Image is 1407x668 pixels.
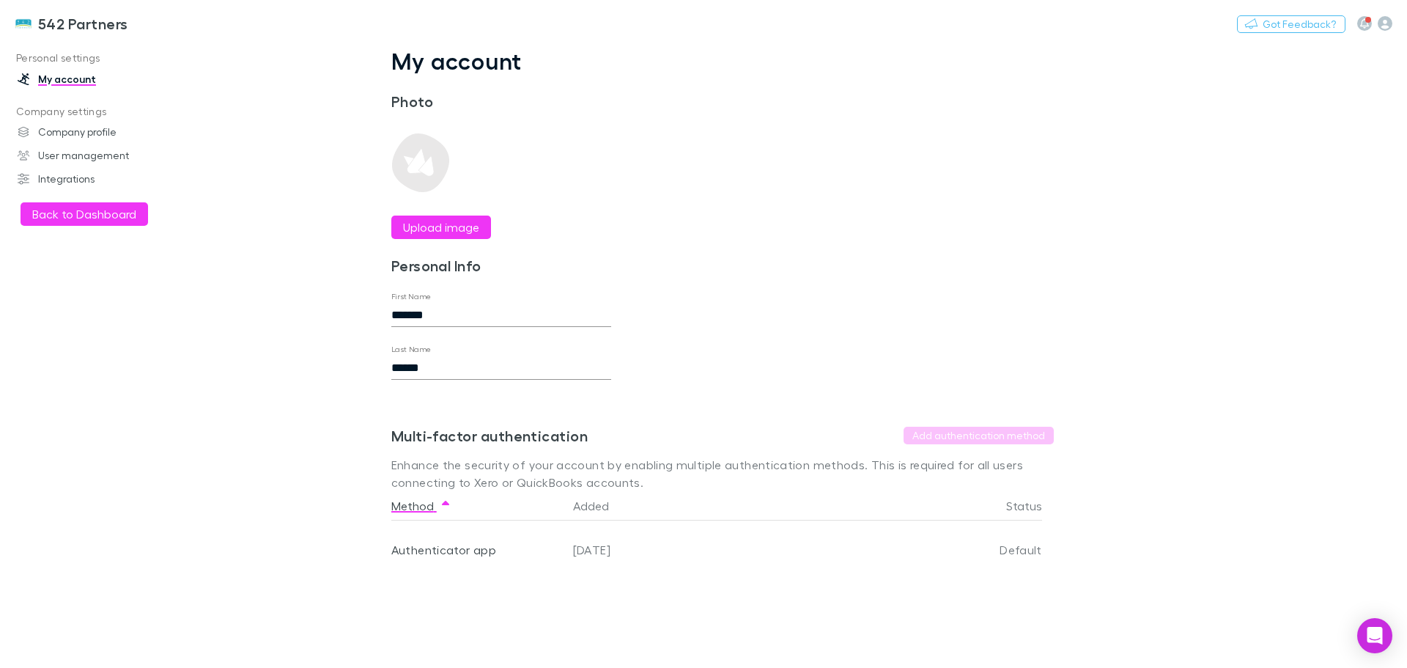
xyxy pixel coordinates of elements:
a: My account [3,67,198,91]
button: Added [573,491,627,521]
div: Default [910,521,1042,579]
button: Back to Dashboard [21,202,148,226]
button: Got Feedback? [1237,15,1345,33]
div: Authenticator app [391,521,561,579]
label: Upload image [403,219,479,236]
div: [DATE] [567,521,910,579]
a: User management [3,144,198,167]
a: 542 Partners [6,6,137,41]
p: Company settings [3,103,198,121]
img: 542 Partners's Logo [15,15,32,32]
a: Integrations [3,167,198,191]
h1: My account [391,47,1054,75]
button: Method [391,491,451,521]
h3: 542 Partners [38,15,128,32]
label: Last Name [391,344,432,355]
h3: Multi-factor authentication [391,427,588,444]
button: Upload image [391,216,491,239]
label: First Name [391,291,432,302]
button: Status [1006,491,1060,521]
div: Open Intercom Messenger [1357,618,1392,653]
p: Personal settings [3,49,198,67]
p: Enhance the security of your account by enabling multiple authentication methods. This is require... [391,456,1054,491]
h3: Photo [391,92,611,110]
button: Add authentication method [904,427,1054,444]
h3: Personal Info [391,257,611,274]
a: Company profile [3,120,198,144]
img: Preview [391,133,450,192]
